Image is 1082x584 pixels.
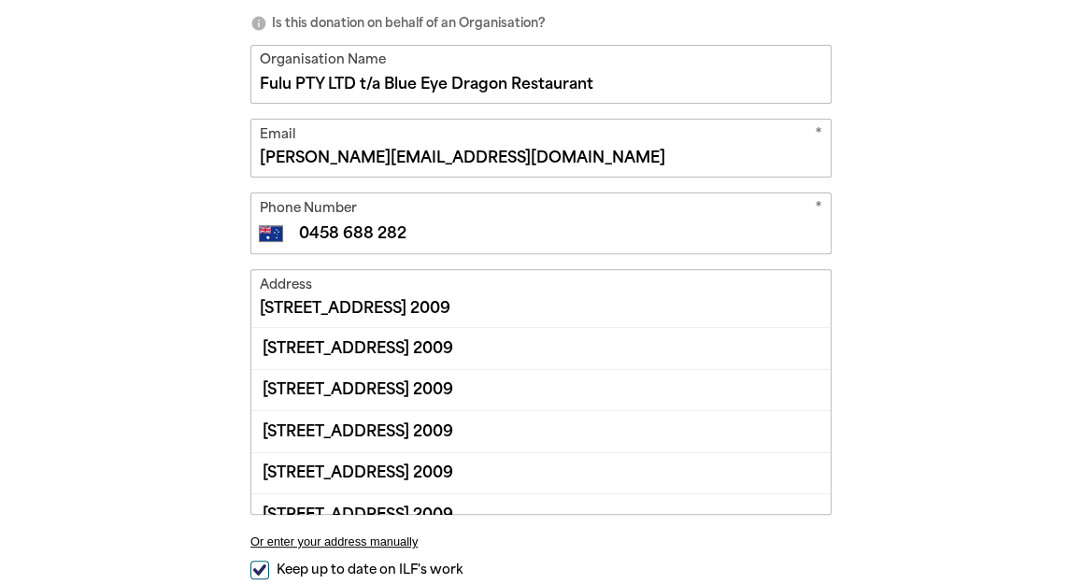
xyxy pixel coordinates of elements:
i: Required [814,198,821,221]
p: Is this donation on behalf of an Organisation? [250,14,832,33]
div: [STREET_ADDRESS] 2009 [251,410,831,451]
div: [STREET_ADDRESS] 2009 [251,328,831,368]
i: info [250,15,267,32]
div: [STREET_ADDRESS] 2009 [251,493,831,534]
div: [STREET_ADDRESS] 2009 [251,369,831,410]
button: Or enter your address manually [250,534,832,548]
div: [STREET_ADDRESS] 2009 [251,452,831,493]
input: Keep up to date on ILF's work [250,561,269,579]
span: Keep up to date on ILF's work [277,561,463,578]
